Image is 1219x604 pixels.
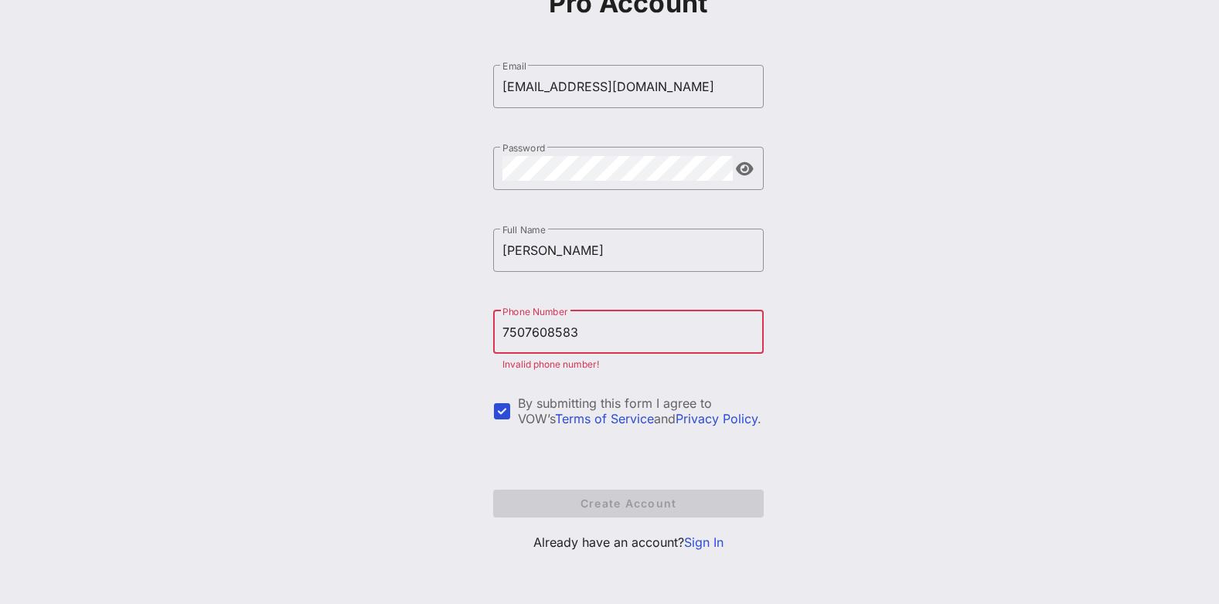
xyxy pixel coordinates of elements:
[736,161,754,177] button: append icon
[676,411,758,426] a: Privacy Policy
[684,534,724,550] a: Sign In
[502,142,546,154] label: Password
[502,224,546,236] label: Full Name
[502,60,526,72] label: Email
[502,360,754,369] div: Invalid phone number!
[555,411,654,426] a: Terms of Service
[502,306,567,317] label: Phone Number
[493,533,764,551] p: Already have an account?
[518,395,764,426] div: By submitting this form I agree to VOW’s and .
[502,320,754,344] input: Phone Number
